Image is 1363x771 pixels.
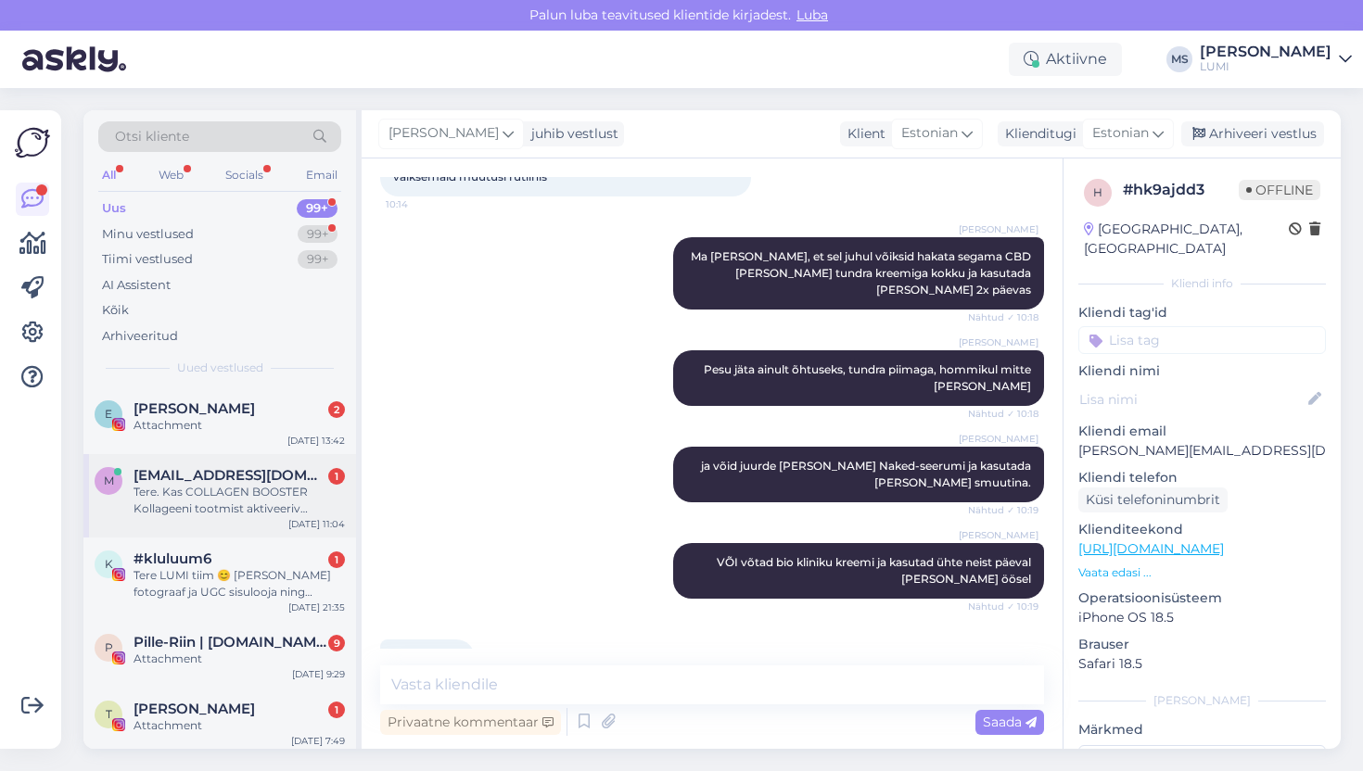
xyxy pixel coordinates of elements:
[968,310,1038,324] span: Nähtud ✓ 10:18
[1078,635,1326,654] p: Brauser
[102,327,178,346] div: Arhiveeritud
[102,276,171,295] div: AI Assistent
[1078,275,1326,292] div: Kliendi info
[701,459,1034,489] span: ja võid juurde [PERSON_NAME] Naked-seerumi ja kasutada [PERSON_NAME] smuutina.
[1123,179,1239,201] div: # hk9ajdd3
[1078,608,1326,627] p: iPhone OS 18.5
[155,163,187,187] div: Web
[959,335,1038,349] span: [PERSON_NAME]
[691,249,1034,297] span: Ma [PERSON_NAME], et sel juhul võiksid hakata segama CBD [PERSON_NAME] tundra kreemiga kokku ja k...
[386,197,455,211] span: 10:14
[134,701,255,717] span: Taimi Aava
[1078,520,1326,539] p: Klienditeekond
[102,225,194,244] div: Minu vestlused
[840,124,885,144] div: Klient
[134,400,255,417] span: Elis Loik
[134,484,345,517] div: Tere. Kas COLLAGEN BOOSTER Kollageeni tootmist aktiveeriv kaitsekreem on ka niisutav? Tundlik/kui...
[134,634,326,651] span: Pille-Riin | treenerpilleriin.ee
[105,640,113,654] span: P
[959,528,1038,542] span: [PERSON_NAME]
[1078,487,1228,512] div: Küsi telefoninumbrit
[104,474,114,487] span: m
[1078,540,1224,557] a: [URL][DOMAIN_NAME]
[105,407,112,421] span: E
[1181,121,1324,146] div: Arhiveeri vestlus
[291,734,345,748] div: [DATE] 7:49
[302,163,341,187] div: Email
[1078,303,1326,322] p: Kliendi tag'id
[102,199,126,218] div: Uus
[901,123,958,144] span: Estonian
[959,222,1038,236] span: [PERSON_NAME]
[1078,564,1326,581] p: Vaata edasi ...
[1078,720,1326,739] p: Märkmed
[328,468,345,485] div: 1
[15,125,50,160] img: Askly Logo
[1078,654,1326,674] p: Safari 18.5
[288,517,345,531] div: [DATE] 11:04
[288,600,345,614] div: [DATE] 21:35
[328,551,345,568] div: 1
[328,635,345,651] div: 9
[968,600,1038,613] span: Nähtud ✓ 10:19
[134,567,345,600] div: Tere LUMI tiim 😊 [PERSON_NAME] fotograaf ja UGC sisulooja ning pakuks teile foto ja video loomist...
[704,362,1034,393] span: Pesu jäta ainult õhtuseks, tundra piimaga, hommikul mitte [PERSON_NAME]
[134,467,326,484] span: maris.leedo@gmail.com
[328,701,345,718] div: 1
[134,651,345,667] div: Attachment
[177,360,263,376] span: Uued vestlused
[106,707,112,721] span: T
[968,503,1038,517] span: Nähtud ✓ 10:19
[1078,361,1326,381] p: Kliendi nimi
[1079,389,1305,410] input: Lisa nimi
[297,199,338,218] div: 99+
[983,714,1037,730] span: Saada
[1084,220,1289,259] div: [GEOGRAPHIC_DATA], [GEOGRAPHIC_DATA]
[105,557,113,571] span: k
[1166,46,1192,72] div: MS
[98,163,120,187] div: All
[1200,44,1331,59] div: [PERSON_NAME]
[389,123,499,144] span: [PERSON_NAME]
[998,124,1076,144] div: Klienditugi
[298,225,338,244] div: 99+
[134,550,211,567] span: #kluluum6
[717,555,1034,586] span: VÕI võtad bio kliniku kreemi ja kasutad ühte neist päeval [PERSON_NAME] öösel
[959,432,1038,446] span: [PERSON_NAME]
[102,250,193,269] div: Tiimi vestlused
[134,417,345,434] div: Attachment
[791,6,834,23] span: Luba
[292,667,345,681] div: [DATE] 9:29
[134,717,345,734] div: Attachment
[298,250,338,269] div: 99+
[1239,180,1320,200] span: Offline
[1093,185,1102,199] span: h
[1092,123,1149,144] span: Estonian
[1078,588,1326,608] p: Operatsioonisüsteem
[1078,441,1326,461] p: [PERSON_NAME][EMAIL_ADDRESS][DOMAIN_NAME]
[1078,468,1326,487] p: Kliendi telefon
[1078,422,1326,441] p: Kliendi email
[968,407,1038,421] span: Nähtud ✓ 10:18
[115,127,189,146] span: Otsi kliente
[328,401,345,418] div: 2
[524,124,618,144] div: juhib vestlust
[1078,692,1326,709] div: [PERSON_NAME]
[287,434,345,448] div: [DATE] 13:42
[1009,43,1122,76] div: Aktiivne
[1078,326,1326,354] input: Lisa tag
[380,710,561,735] div: Privaatne kommentaar
[1200,59,1331,74] div: LUMI
[102,301,129,320] div: Kõik
[222,163,267,187] div: Socials
[1200,44,1352,74] a: [PERSON_NAME]LUMI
